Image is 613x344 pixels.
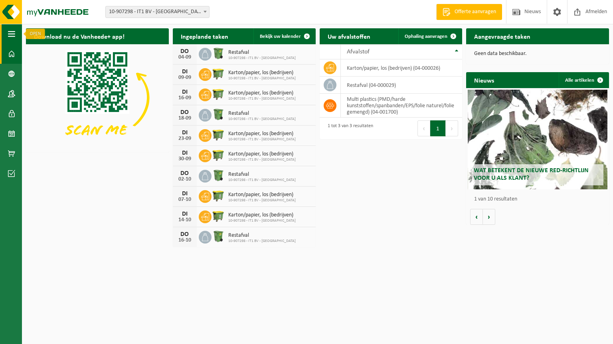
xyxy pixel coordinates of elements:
div: 1 tot 3 van 3 resultaten [324,120,373,137]
img: WB-1100-HPE-GN-50 [212,148,225,162]
span: 10-907298 - IT1 BV - [GEOGRAPHIC_DATA] [228,178,296,183]
button: Previous [417,120,430,136]
h2: Uw afvalstoffen [320,28,378,44]
img: WB-0370-HPE-GN-50 [212,108,225,121]
img: WB-0370-HPE-GN-50 [212,47,225,60]
div: 16-09 [177,95,193,101]
div: DO [177,231,193,238]
img: Download de VHEPlus App [26,44,169,151]
div: 18-09 [177,116,193,121]
span: Restafval [228,110,296,117]
span: 10-907298 - IT1 BV - [GEOGRAPHIC_DATA] [228,137,296,142]
div: DO [177,109,193,116]
span: 10-907298 - IT1 BV - [GEOGRAPHIC_DATA] [228,117,296,122]
a: Wat betekent de nieuwe RED-richtlijn voor u als klant? [468,90,608,189]
img: WB-1100-HPE-GN-50 [212,209,225,223]
td: multi plastics (PMD/harde kunststoffen/spanbanden/EPS/folie naturel/folie gemengd) (04-001700) [341,94,463,118]
span: Restafval [228,49,296,56]
span: 10-907298 - IT1 BV - [GEOGRAPHIC_DATA] [228,239,296,244]
div: 09-09 [177,75,193,81]
div: DI [177,211,193,217]
h2: Aangevraagde taken [466,28,538,44]
span: Bekijk uw kalender [260,34,301,39]
h2: Ingeplande taken [173,28,236,44]
span: Karton/papier, los (bedrijven) [228,131,296,137]
span: 10-907298 - IT1 BV - [GEOGRAPHIC_DATA] [228,76,296,81]
img: WB-1100-HPE-GN-50 [212,67,225,81]
a: Bekijk uw kalender [253,28,315,44]
span: Karton/papier, los (bedrijven) [228,151,296,157]
a: Alle artikelen [559,72,608,88]
span: Afvalstof [347,49,370,55]
span: Karton/papier, los (bedrijven) [228,192,296,198]
span: Wat betekent de nieuwe RED-richtlijn voor u als klant? [474,167,589,181]
span: Karton/papier, los (bedrijven) [228,90,296,96]
span: 10-907298 - IT1 BV - [GEOGRAPHIC_DATA] [228,157,296,162]
span: Restafval [228,171,296,178]
p: Geen data beschikbaar. [474,51,601,57]
td: restafval (04-000029) [341,77,463,94]
span: 10-907298 - IT1 BV - [GEOGRAPHIC_DATA] [228,56,296,61]
img: WB-1100-HPE-GN-50 [212,87,225,101]
div: 02-10 [177,177,193,182]
div: 23-09 [177,136,193,142]
p: 1 van 10 resultaten [474,197,605,202]
a: Ophaling aanvragen [398,28,461,44]
button: Vorige [470,209,483,225]
div: 30-09 [177,156,193,162]
img: WB-1100-HPE-GN-50 [212,128,225,142]
button: Volgende [483,209,495,225]
span: Ophaling aanvragen [405,34,447,39]
span: Offerte aanvragen [453,8,498,16]
span: Karton/papier, los (bedrijven) [228,70,296,76]
img: WB-0370-HPE-GN-50 [212,169,225,182]
div: 07-10 [177,197,193,202]
button: Next [446,120,458,136]
div: DI [177,69,193,75]
div: DO [177,48,193,55]
span: 10-907298 - IT1 BV - [GEOGRAPHIC_DATA] [228,96,296,101]
button: 1 [430,120,446,136]
td: karton/papier, los (bedrijven) (04-000026) [341,59,463,77]
div: 16-10 [177,238,193,243]
img: WB-0370-HPE-GN-50 [212,230,225,243]
span: Karton/papier, los (bedrijven) [228,212,296,218]
span: Restafval [228,232,296,239]
div: DI [177,89,193,95]
div: DI [177,150,193,156]
a: Offerte aanvragen [436,4,502,20]
span: 10-907298 - IT1 BV - GENT - GENT [105,6,210,18]
div: DI [177,191,193,197]
h2: Download nu de Vanheede+ app! [26,28,132,44]
img: WB-1100-HPE-GN-50 [212,189,225,202]
span: 10-907298 - IT1 BV - GENT - GENT [106,6,209,18]
div: DI [177,130,193,136]
div: 14-10 [177,217,193,223]
div: 04-09 [177,55,193,60]
h2: Nieuws [466,72,502,88]
div: DO [177,170,193,177]
span: 10-907298 - IT1 BV - [GEOGRAPHIC_DATA] [228,218,296,223]
span: 10-907298 - IT1 BV - [GEOGRAPHIC_DATA] [228,198,296,203]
